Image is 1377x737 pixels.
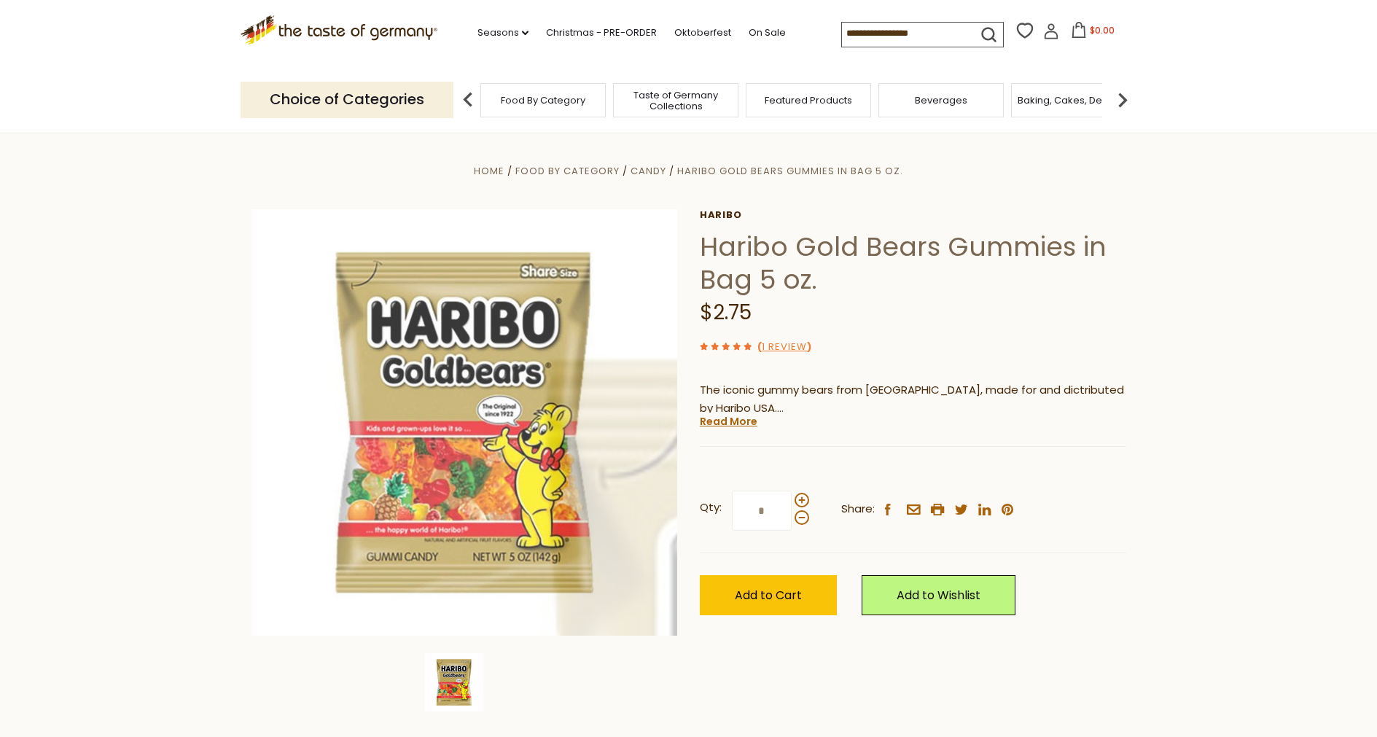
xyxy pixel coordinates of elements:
a: On Sale [749,25,786,41]
a: Haribo Gold Bears Gummies in Bag 5 oz. [677,164,903,178]
button: $0.00 [1062,22,1124,44]
a: Featured Products [765,95,852,106]
a: Taste of Germany Collections [617,90,734,112]
h1: Haribo Gold Bears Gummies in Bag 5 oz. [700,230,1126,296]
span: Add to Cart [735,587,802,604]
a: Seasons [477,25,528,41]
img: Haribo Gold Bears Gummies in Bag [425,653,483,711]
button: Add to Cart [700,575,837,615]
strong: Qty: [700,499,722,517]
input: Qty: [732,491,792,531]
p: The iconic gummy bears from [GEOGRAPHIC_DATA], made for and dictributed by Haribo USA. [700,381,1126,418]
a: Christmas - PRE-ORDER [546,25,657,41]
span: ( ) [757,340,811,354]
a: Beverages [915,95,967,106]
a: 1 Review [762,340,807,355]
a: Food By Category [501,95,585,106]
a: Add to Wishlist [862,575,1015,615]
a: Oktoberfest [674,25,731,41]
img: next arrow [1108,85,1137,114]
span: $2.75 [700,298,752,327]
span: $0.00 [1090,24,1115,36]
a: Haribo [700,209,1126,221]
span: Share: [841,500,875,518]
a: Food By Category [515,164,620,178]
a: Home [474,164,504,178]
img: Haribo Gold Bears Gummies in Bag [251,209,678,636]
a: Baking, Cakes, Desserts [1018,95,1131,106]
p: Choice of Categories [241,82,453,117]
img: previous arrow [453,85,483,114]
a: Candy [631,164,666,178]
a: Read More [700,414,757,429]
